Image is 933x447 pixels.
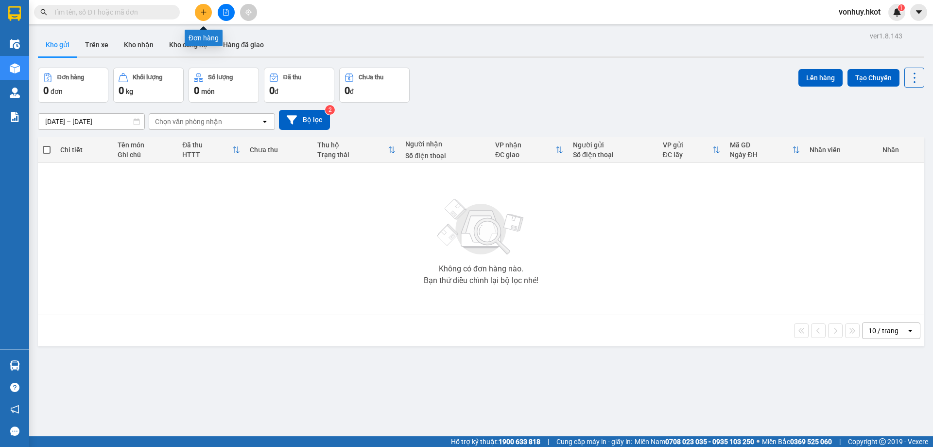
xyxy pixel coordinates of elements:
div: Chọn văn phòng nhận [155,117,222,126]
th: Toggle SortBy [725,137,805,163]
svg: open [261,118,269,125]
div: VP nhận [495,141,555,149]
button: Kho nhận [116,33,161,56]
span: aim [245,9,252,16]
div: Chi tiết [60,146,107,154]
button: Kho gửi [38,33,77,56]
img: svg+xml;base64,PHN2ZyBjbGFzcz0ibGlzdC1wbHVnX19zdmciIHhtbG5zPSJodHRwOi8vd3d3LnczLm9yZy8yMDAwL3N2Zy... [432,193,530,261]
button: Tạo Chuyến [847,69,899,87]
span: món [201,88,215,95]
img: warehouse-icon [10,39,20,49]
span: 0 [43,85,49,96]
div: Ngày ĐH [730,151,792,159]
span: search [40,9,47,16]
span: Cung cấp máy in - giấy in: [556,436,632,447]
strong: 0369 525 060 [790,438,832,446]
div: Chưa thu [359,74,383,81]
strong: 1900 633 818 [499,438,540,446]
input: Select a date range. [38,114,144,129]
th: Toggle SortBy [658,137,726,163]
button: caret-down [910,4,927,21]
div: Số điện thoại [405,152,485,160]
button: Trên xe [77,33,116,56]
span: file-add [223,9,229,16]
span: notification [10,405,19,414]
img: warehouse-icon [10,88,20,98]
img: logo-vxr [8,6,21,21]
div: Trạng thái [317,151,388,159]
span: đơn [51,88,63,95]
span: kg [126,88,133,95]
span: question-circle [10,383,19,392]
div: Nhân viên [810,146,872,154]
button: Bộ lọc [279,110,330,130]
span: | [839,436,841,447]
span: đ [275,88,278,95]
span: copyright [879,438,886,445]
div: Mã GD [730,141,792,149]
span: message [10,427,19,436]
img: warehouse-icon [10,63,20,73]
span: vonhuy.hkot [831,6,888,18]
div: 10 / trang [868,326,898,336]
div: Bạn thử điều chỉnh lại bộ lọc nhé! [424,277,538,285]
span: 0 [194,85,199,96]
button: Đơn hàng0đơn [38,68,108,103]
div: Đã thu [182,141,232,149]
span: | [548,436,549,447]
div: Đơn hàng [57,74,84,81]
div: Số điện thoại [573,151,653,159]
input: Tìm tên, số ĐT hoặc mã đơn [53,7,168,18]
div: Tên món [118,141,173,149]
strong: 0708 023 035 - 0935 103 250 [665,438,754,446]
button: Chưa thu0đ [339,68,410,103]
div: HTTT [182,151,232,159]
span: Miền Nam [635,436,754,447]
th: Toggle SortBy [490,137,568,163]
div: Nhãn [882,146,919,154]
svg: open [906,327,914,335]
th: Toggle SortBy [312,137,400,163]
div: VP gửi [663,141,713,149]
div: Người gửi [573,141,653,149]
div: Chưa thu [250,146,308,154]
button: Khối lượng0kg [113,68,184,103]
button: plus [195,4,212,21]
th: Toggle SortBy [177,137,245,163]
div: Đơn hàng [185,30,223,46]
div: Người nhận [405,140,485,148]
img: solution-icon [10,112,20,122]
div: ĐC lấy [663,151,713,159]
div: Số lượng [208,74,233,81]
button: Lên hàng [798,69,843,87]
div: Không có đơn hàng nào. [439,265,523,273]
span: 1 [899,4,903,11]
div: Thu hộ [317,141,388,149]
div: ĐC giao [495,151,555,159]
button: Hàng đã giao [215,33,272,56]
sup: 2 [325,105,335,115]
div: Đã thu [283,74,301,81]
span: đ [350,88,354,95]
span: caret-down [915,8,923,17]
div: ver 1.8.143 [870,31,902,41]
img: warehouse-icon [10,360,20,371]
span: ⚪️ [757,440,760,444]
span: 0 [269,85,275,96]
sup: 1 [898,4,905,11]
div: Ghi chú [118,151,173,159]
div: Khối lượng [133,74,162,81]
span: plus [200,9,207,16]
button: aim [240,4,257,21]
span: 0 [345,85,350,96]
button: file-add [218,4,235,21]
button: Đã thu0đ [264,68,334,103]
img: icon-new-feature [893,8,901,17]
span: 0 [119,85,124,96]
button: Kho công nợ [161,33,215,56]
span: Hỗ trợ kỹ thuật: [451,436,540,447]
button: Số lượng0món [189,68,259,103]
span: Miền Bắc [762,436,832,447]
